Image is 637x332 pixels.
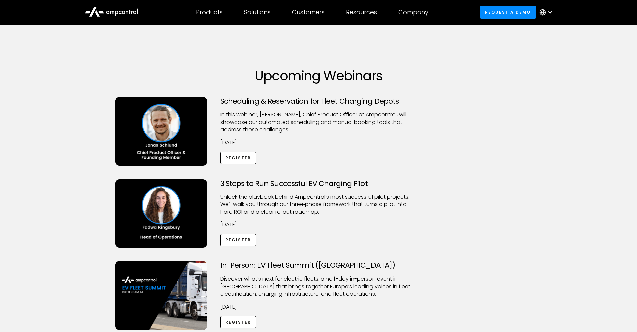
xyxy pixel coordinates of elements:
h3: In-Person: EV Fleet Summit ([GEOGRAPHIC_DATA]) [220,261,417,270]
h3: Scheduling & Reservation for Fleet Charging Depots [220,97,417,106]
h3: 3 Steps to Run Successful EV Charging Pilot [220,179,417,188]
a: Register [220,234,256,246]
p: [DATE] [220,221,417,228]
p: ​Discover what’s next for electric fleets: a half-day in-person event in [GEOGRAPHIC_DATA] that b... [220,275,417,298]
div: Resources [346,9,377,16]
a: Register [220,152,256,164]
div: Products [196,9,223,16]
h1: Upcoming Webinars [115,68,522,84]
div: Solutions [244,9,271,16]
p: [DATE] [220,139,417,146]
div: Company [398,9,428,16]
p: ​In this webinar, [PERSON_NAME], Chief Product Officer at Ampcontrol, will showcase our automated... [220,111,417,133]
a: Request a demo [480,6,536,18]
div: Customers [292,9,325,16]
a: Register [220,316,256,328]
p: Unlock the playbook behind Ampcontrol’s most successful pilot projects. We’ll walk you through ou... [220,193,417,216]
p: [DATE] [220,303,417,311]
